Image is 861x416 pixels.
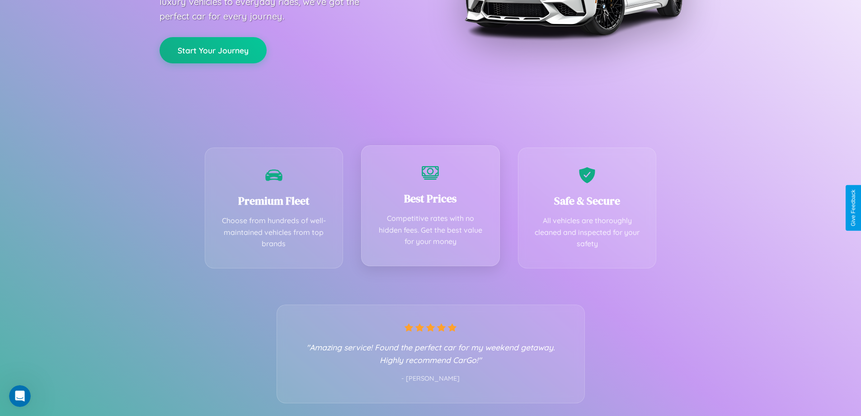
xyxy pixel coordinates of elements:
p: All vehicles are thoroughly cleaned and inspected for your safety [532,215,643,250]
h3: Premium Fleet [219,193,329,208]
button: Start Your Journey [160,37,267,63]
p: Competitive rates with no hidden fees. Get the best value for your money [375,213,486,248]
p: "Amazing service! Found the perfect car for my weekend getaway. Highly recommend CarGo!" [295,341,566,366]
h3: Best Prices [375,191,486,206]
div: Give Feedback [850,190,856,226]
iframe: Intercom live chat [9,385,31,407]
p: Choose from hundreds of well-maintained vehicles from top brands [219,215,329,250]
p: - [PERSON_NAME] [295,373,566,385]
h3: Safe & Secure [532,193,643,208]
